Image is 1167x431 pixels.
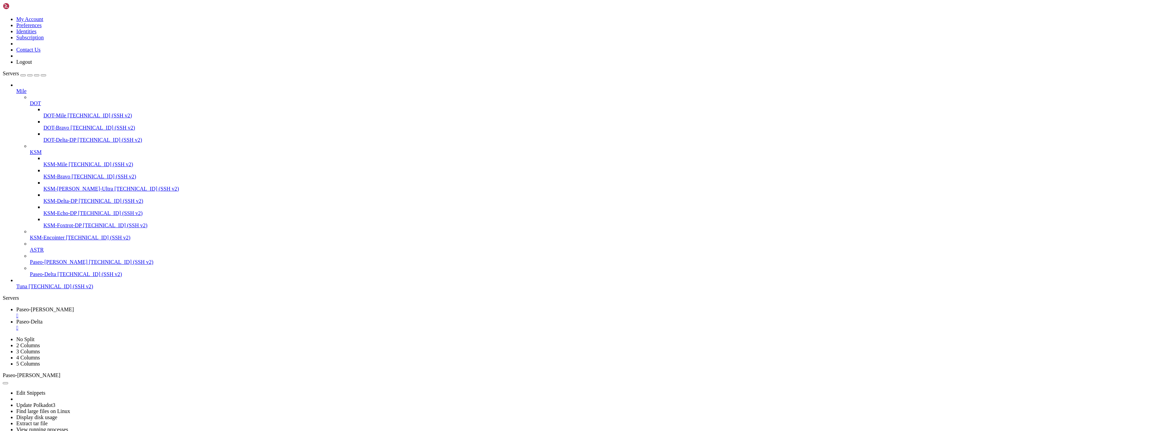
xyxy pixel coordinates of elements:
[30,100,41,106] span: DOT
[30,259,88,265] span: Paseo-[PERSON_NAME]
[30,143,1164,229] li: KSM
[16,88,1164,94] a: Mile
[16,47,41,53] a: Contact Us
[43,137,76,143] span: DOT-Delta-DP
[30,271,56,277] span: Paseo-Delta
[3,274,1079,279] x-row: CGroup: /system.slice/paseo.service
[43,210,1164,216] a: KSM-Echo-DP [TECHNICAL_ID] (SSH v2)
[43,106,1164,119] li: DOT-Mile [TECHNICAL_ID] (SSH v2)
[3,297,803,302] span: ├─2226554 /home/admin-paseo3/polkadot-sdk/target/release/polkadot-execute-worker execute-worker -...
[72,174,136,179] span: [TECHNICAL_ID] (SSH v2)
[3,372,60,378] span: Paseo-[PERSON_NAME]
[3,193,1079,199] x-row: 62 root 20 0 0 0 0 S 0.0 0.0 0:40.64 ksoftirqd/8
[3,251,1079,256] x-row: Main PID: 2226251 (polkadot)
[66,235,130,240] span: [TECHNICAL_ID] (SSH v2)
[3,216,1079,222] x-row: : $ cd polkadot-sdk/
[16,349,40,354] a: 3 Columns
[3,60,1079,66] x-row: 35 root 20 0 0 0 0 S 0.0 0.0 0:00.00 cpuhp/4
[3,337,1079,343] x-row: [DATE] 10:44:18 n20cf20 polkadot[2226251]: [DATE] 10:44:18 maintain txs=(1, 0) a=1 i=3 views=[(83...
[166,354,288,360] span: Imported #8324562 (0xade3…4750 → 0x5ae9…8eb3)
[3,181,1079,187] x-row: 60 root -51 0 0 0 0 S 0.0 0.0 0:00.00 idle_inject/8
[30,100,1164,106] a: DOT
[69,161,133,167] span: [TECHNICAL_ID] (SSH v2)
[16,16,43,22] a: My Account
[3,153,1079,158] x-row: 54 root -51 0 0 0 0 S 0.0 0.0 0:00.00 idle_inject/7
[22,245,65,250] span: active (running)
[89,259,153,265] span: [TECHNICAL_ID] (SSH v2)
[160,354,166,360] span: 🏆
[3,89,1079,95] x-row: 41 root 20 0 0 0 0 S 0.0 0.0 0:00.00 cpuhp/5
[3,43,1079,49] x-row: 31 root rt 0 0 0 0 S 0.0 0.0 0:09.89 migration/3
[43,180,1164,192] li: KSM-[PERSON_NAME]-Ultra [TECHNICAL_ID] (SSH v2)
[30,247,1164,253] a: ASTR
[16,361,40,367] a: 5 Columns
[3,8,5,14] div: (0, 1)
[3,210,1079,216] x-row: 66 root -51 0 0 0 0 S 0.0 0.0 0:00.00 idle_inject/9
[28,283,93,289] span: [TECHNICAL_ID] (SSH v2)
[3,71,19,76] span: Servers
[43,186,113,192] span: KSM-[PERSON_NAME]-Ultra
[30,241,1164,253] li: ASTR
[30,247,44,253] span: ASTR
[3,233,1079,239] x-row: paseo.service - [GEOGRAPHIC_DATA]
[166,331,288,337] span: Imported #8324561 (0x7e73…0315 → 0xade3…4750)
[30,149,1164,155] a: KSM
[3,170,1079,176] x-row: 58 root 0 -20 0 0 0 I 0.0 0.0 0:00.00 kworker/7:0H-events_highpri
[3,354,1079,360] x-row: [DATE] 10:44:24 n20cf20 polkadot[2226251]: [DATE] 10:44:24
[78,137,142,143] span: [TECHNICAL_ID] (SSH v2)
[3,147,1079,153] x-row: 53 root 20 0 0 0 0 S 0.0 0.0 0:00.00 cpuhp/7
[3,130,1079,135] x-row: 49 root rt 0 0 0 0 S 0.0 0.0 0:10.20 migration/6
[83,222,147,228] span: [TECHNICAL_ID] (SSH v2)
[30,229,1164,241] li: KSM-Encointer [TECHNICAL_ID] (SSH v2)
[3,106,1079,112] x-row: 44 root 20 0 0 0 0 S 0.0 0.0 0:50.03 ksoftirqd/5
[16,342,40,348] a: 2 Columns
[3,49,1079,55] x-row: 32 root 20 0 0 0 0 S 0.0 0.0 1:06.58 ksoftirqd/3
[3,366,1079,372] x-row: [DATE] 10:44:26 n20cf20 polkadot[2226251]: [DATE] 10:44:26
[166,326,454,331] span: Idle (47 peers), best: #8324560 (0x7e73…0315), finalized #8324558 (0x81b5…d788), ⬇ 601.5kiB/s ⬆ 4...
[43,216,1164,229] li: KSM-Foxtrot-DP [TECHNICAL_ID] (SSH v2)
[16,420,47,426] a: Extract tar file
[43,204,1164,216] li: KSM-Echo-DP [TECHNICAL_ID] (SSH v2)
[160,331,166,337] span: 🏆
[3,204,1079,210] x-row: 65 root 20 0 0 0 0 S 0.0 0.0 0:00.00 cpuhp/9
[3,8,1079,14] x-row: 24 root -51 0 0 0 0 S 0.0 0.0 0:00.00 idle_inject/2
[3,164,1079,170] x-row: 56 root 20 0 0 0 0 S 0.0 0.0 0:46.15 ksoftirqd/7
[3,360,662,366] span: [DATE] 10:44:24 n20cf20 polkadot[2226251]: [DATE] 10:44:24 maintain txs=(1, 0) a=1 i=3 views=[(83...
[3,141,1079,147] x-row: 52 root 0 -20 0 0 0 I 0.0 0.0 0:00.00 kworker/6:0H-events_highpri
[3,187,1079,193] x-row: 61 root rt 0 0 0 0 S 0.0 0.0 0:07.84 migration/8
[30,265,1164,277] li: Paseo-Delta [TECHNICAL_ID] (SSH v2)
[3,233,5,239] span: ●
[60,216,62,221] span: ~
[3,256,1079,262] x-row: Tasks: 107 (limit: 77075)
[16,402,55,408] a: Update Polkadot3
[3,372,646,377] span: [DATE] 10:44:27 n20cf20 polkadot[2226251]: [DATE] 10:44:26 maintain txs=(1, 0) a=1 i=2 views=[(83...
[30,235,1164,241] a: KSM-Encointer [TECHNICAL_ID] (SSH v2)
[3,118,1079,124] x-row: 47 root 20 0 0 0 0 S 0.0 0.0 0:00.00 cpuhp/6
[43,168,1164,180] li: KSM-Bravo [TECHNICAL_ID] (SSH v2)
[3,377,1079,383] x-row: : $
[3,262,1079,268] x-row: Memory: 4.0G
[3,331,1079,337] x-row: [DATE] 10:44:18 n20cf20 polkadot[2226251]: [DATE] 10:44:18
[43,125,69,131] span: DOT-Bravo
[43,113,66,118] span: DOT-Mile
[3,95,1079,101] x-row: 42 root -51 0 0 0 0 S 0.0 0.0 0:00.00 idle_inject/5
[3,101,1079,106] x-row: 43 root rt 0 0 0 0 S 0.0 0.0 0:10.32 migration/5
[3,343,1079,349] x-row: [DATE] 10:44:21 n20cf20 polkadot[2226251]: [DATE] 10:44:21
[3,279,706,285] span: ├─2226251 /home/admin-paseo3/polkadot-sdk/target/release/polkadot --validator --name Paseo-Charli...
[30,94,1164,143] li: DOT
[3,320,649,325] span: [DATE] 10:44:14 n20cf20 polkadot[2226251]: [DATE] 10:44:14 maintain txs=(1, 0) a=1 i=2 views=[(83...
[43,161,67,167] span: KSM-Mile
[16,336,35,342] a: No Split
[16,414,57,420] a: Display disk usage
[3,228,1079,233] x-row: [sudo] password for admin-paseo3:
[160,343,166,349] span: 💤
[16,277,1164,290] li: Tuna [TECHNICAL_ID] (SSH v2)
[3,302,803,308] span: ├─2226607 /home/admin-paseo3/polkadot-sdk/target/release/polkadot-execute-worker execute-worker -...
[3,3,1079,8] x-row: 23 root 20 0 0 0 0 S 0.0 0.0 0:00.00 cpuhp/2
[30,253,1164,265] li: Paseo-[PERSON_NAME] [TECHNICAL_ID] (SSH v2)
[43,222,1164,229] a: KSM-Foxtrot-DP [TECHNICAL_ID] (SSH v2)
[43,119,1164,131] li: DOT-Bravo [TECHNICAL_ID] (SSH v2)
[60,222,98,227] span: ~/polkadot-sdk
[3,308,803,314] span: └─2227105 /home/admin-paseo3/polkadot-sdk/target/release/polkadot-prepare-worker prepare-worker -...
[16,88,26,94] span: Mile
